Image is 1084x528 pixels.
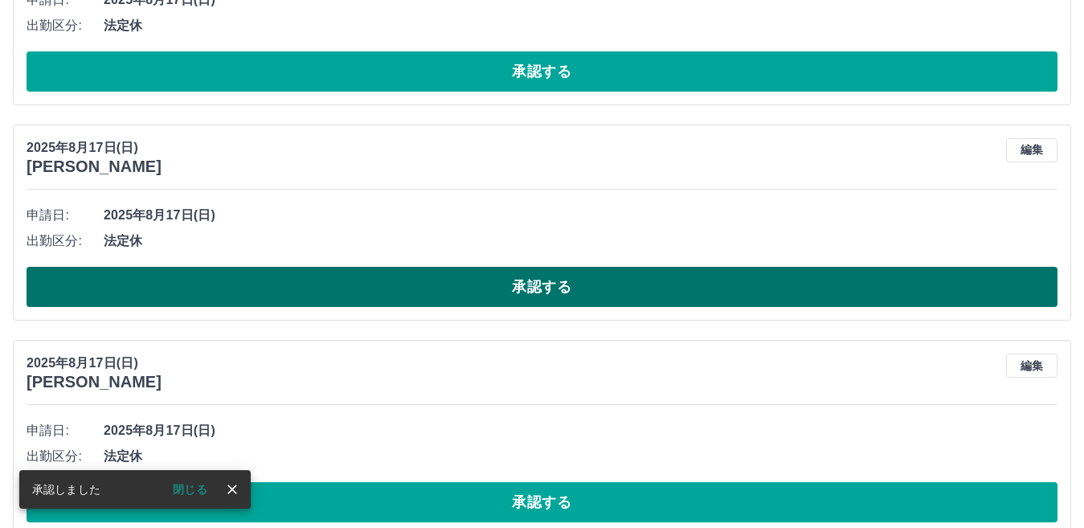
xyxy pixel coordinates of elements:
[104,447,1057,466] span: 法定休
[104,16,1057,35] span: 法定休
[104,206,1057,225] span: 2025年8月17日(日)
[27,267,1057,307] button: 承認する
[27,206,104,225] span: 申請日:
[27,138,162,158] p: 2025年8月17日(日)
[27,51,1057,92] button: 承認する
[27,482,1057,522] button: 承認する
[27,421,104,440] span: 申請日:
[27,16,104,35] span: 出勤区分:
[104,231,1057,251] span: 法定休
[32,475,100,504] div: 承認しました
[220,477,244,501] button: close
[27,231,104,251] span: 出勤区分:
[27,354,162,373] p: 2025年8月17日(日)
[27,158,162,176] h3: [PERSON_NAME]
[160,477,220,501] button: 閉じる
[104,421,1057,440] span: 2025年8月17日(日)
[27,447,104,466] span: 出勤区分:
[1006,354,1057,378] button: 編集
[27,373,162,391] h3: [PERSON_NAME]
[1006,138,1057,162] button: 編集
